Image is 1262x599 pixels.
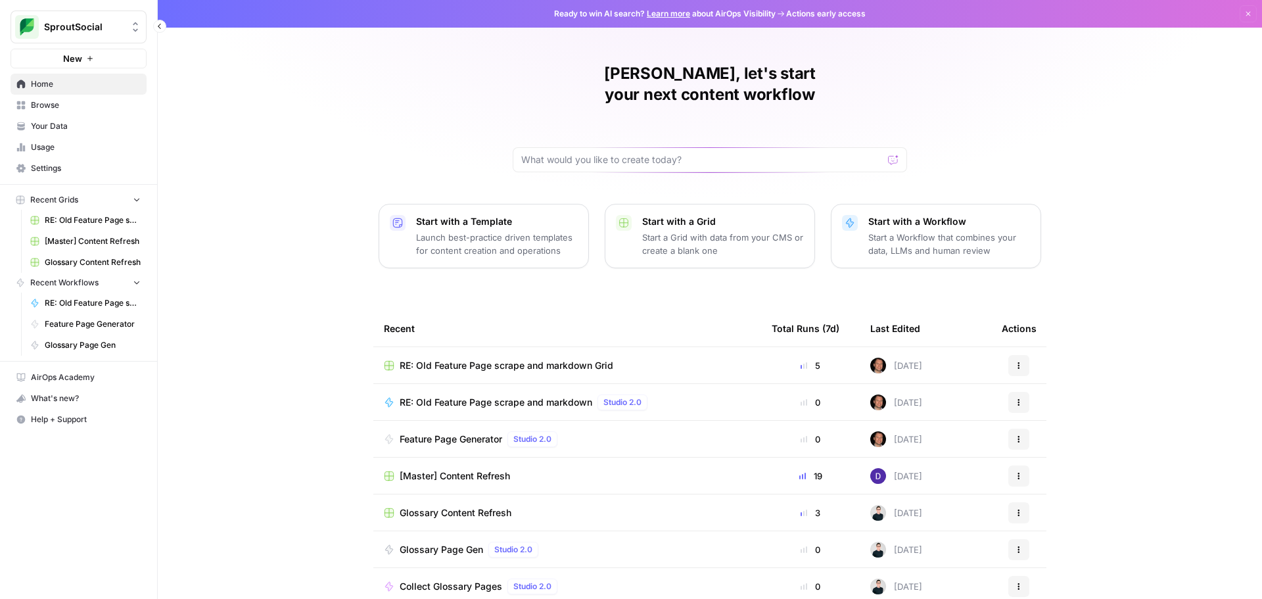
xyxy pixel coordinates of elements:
div: 5 [772,359,849,372]
div: Recent [384,310,751,347]
span: Ready to win AI search? about AirOps Visibility [554,8,776,20]
div: [DATE] [870,505,922,521]
a: AirOps Academy [11,367,147,388]
button: Start with a TemplateLaunch best-practice driven templates for content creation and operations [379,204,589,268]
img: nq2kc3u3u5yccw6vvrfdeusiiz4x [870,395,886,410]
a: [Master] Content Refresh [24,231,147,252]
p: Start with a Template [416,215,578,228]
span: Help + Support [31,414,141,425]
button: Help + Support [11,409,147,430]
button: Workspace: SproutSocial [11,11,147,43]
a: Glossary Content Refresh [384,506,751,519]
div: [DATE] [870,431,922,447]
span: Glossary Content Refresh [400,506,511,519]
p: Start a Workflow that combines your data, LLMs and human review [868,231,1030,257]
div: 19 [772,469,849,483]
img: SproutSocial Logo [15,15,39,39]
a: Usage [11,137,147,158]
span: SproutSocial [44,20,124,34]
a: Glossary Page Gen [24,335,147,356]
span: Your Data [31,120,141,132]
button: Recent Grids [11,190,147,210]
a: Settings [11,158,147,179]
div: 0 [772,543,849,556]
span: Studio 2.0 [513,433,551,445]
button: New [11,49,147,68]
span: [Master] Content Refresh [400,469,510,483]
div: 0 [772,580,849,593]
div: [DATE] [870,395,922,410]
a: Glossary Page GenStudio 2.0 [384,542,751,558]
span: RE: Old Feature Page scrape and markdown Grid [45,214,141,226]
span: Recent Workflows [30,277,99,289]
span: Collect Glossary Pages [400,580,502,593]
a: RE: Old Feature Page scrape and markdown Grid [384,359,751,372]
div: Total Runs (7d) [772,310,839,347]
button: Start with a WorkflowStart a Workflow that combines your data, LLMs and human review [831,204,1041,268]
div: Actions [1002,310,1037,347]
a: Home [11,74,147,95]
span: Browse [31,99,141,111]
input: What would you like to create today? [521,153,883,166]
p: Start a Grid with data from your CMS or create a blank one [642,231,804,257]
p: Start with a Grid [642,215,804,228]
a: Collect Glossary PagesStudio 2.0 [384,579,751,594]
div: [DATE] [870,468,922,484]
span: Recent Grids [30,194,78,206]
a: Glossary Content Refresh [24,252,147,273]
span: Glossary Content Refresh [45,256,141,268]
a: RE: Old Feature Page scrape and markdownStudio 2.0 [384,395,751,410]
img: n9xndi5lwoeq5etgtp70d9fpgdjr [870,579,886,594]
button: Start with a GridStart a Grid with data from your CMS or create a blank one [605,204,815,268]
span: [Master] Content Refresh [45,235,141,247]
span: Feature Page Generator [45,318,141,330]
span: Actions early access [786,8,866,20]
img: nq2kc3u3u5yccw6vvrfdeusiiz4x [870,358,886,373]
span: AirOps Academy [31,371,141,383]
a: Browse [11,95,147,116]
div: 3 [772,506,849,519]
a: Feature Page GeneratorStudio 2.0 [384,431,751,447]
a: Feature Page Generator [24,314,147,335]
span: Home [31,78,141,90]
p: Start with a Workflow [868,215,1030,228]
span: Studio 2.0 [494,544,532,556]
span: Glossary Page Gen [400,543,483,556]
img: n9xndi5lwoeq5etgtp70d9fpgdjr [870,505,886,521]
span: Settings [31,162,141,174]
span: RE: Old Feature Page scrape and markdown [45,297,141,309]
span: Glossary Page Gen [45,339,141,351]
img: n9xndi5lwoeq5etgtp70d9fpgdjr [870,542,886,558]
div: [DATE] [870,358,922,373]
span: New [63,52,82,65]
div: 0 [772,433,849,446]
span: Feature Page Generator [400,433,502,446]
a: Your Data [11,116,147,137]
p: Launch best-practice driven templates for content creation and operations [416,231,578,257]
div: Last Edited [870,310,920,347]
div: [DATE] [870,542,922,558]
div: What's new? [11,389,146,408]
span: RE: Old Feature Page scrape and markdown Grid [400,359,613,372]
img: ctchxvc0hm7oc3xxhxyge73qjuym [870,468,886,484]
span: Studio 2.0 [513,581,551,592]
button: What's new? [11,388,147,409]
span: Studio 2.0 [603,396,642,408]
a: Learn more [647,9,690,18]
a: RE: Old Feature Page scrape and markdown Grid [24,210,147,231]
a: [Master] Content Refresh [384,469,751,483]
div: [DATE] [870,579,922,594]
a: RE: Old Feature Page scrape and markdown [24,293,147,314]
img: nq2kc3u3u5yccw6vvrfdeusiiz4x [870,431,886,447]
h1: [PERSON_NAME], let's start your next content workflow [513,63,907,105]
span: Usage [31,141,141,153]
div: 0 [772,396,849,409]
span: RE: Old Feature Page scrape and markdown [400,396,592,409]
button: Recent Workflows [11,273,147,293]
